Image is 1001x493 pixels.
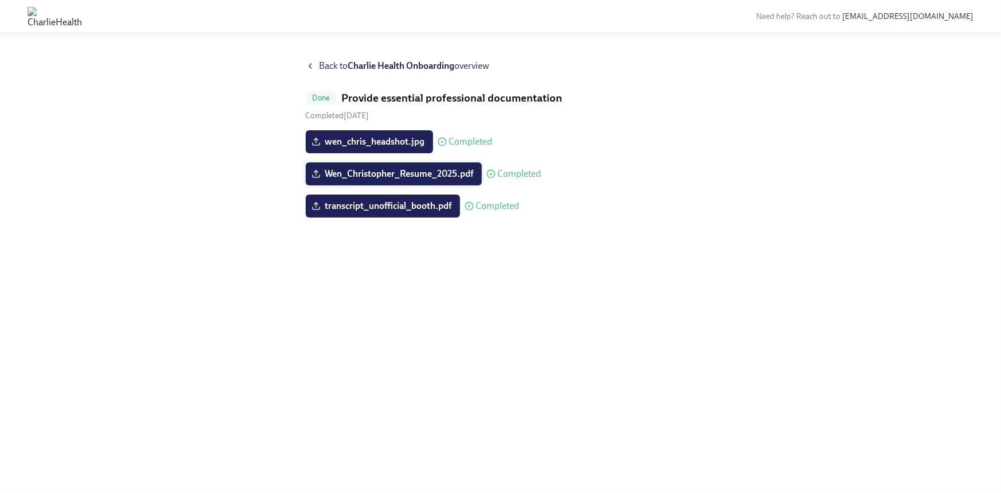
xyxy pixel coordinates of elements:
a: Back toCharlie Health Onboardingoverview [306,60,696,72]
span: Completed [498,169,542,178]
span: Friday, June 27th 2025, 2:06 pm [306,111,369,121]
img: CharlieHealth [28,7,82,25]
label: wen_chris_headshot.jpg [306,130,433,153]
a: [EMAIL_ADDRESS][DOMAIN_NAME] [842,11,973,21]
span: transcript_unofficial_booth.pdf [314,200,452,212]
label: transcript_unofficial_booth.pdf [306,195,460,218]
span: Completed [449,137,493,146]
span: Need help? Reach out to [756,11,973,21]
label: Wen_Christopher_Resume_2025.pdf [306,162,482,185]
h5: Provide essential professional documentation [341,91,562,106]
span: Completed [476,201,520,211]
span: Wen_Christopher_Resume_2025.pdf [314,168,474,180]
strong: Charlie Health Onboarding [348,60,455,71]
span: Done [306,94,337,102]
span: wen_chris_headshot.jpg [314,136,425,147]
span: Back to overview [320,60,490,72]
